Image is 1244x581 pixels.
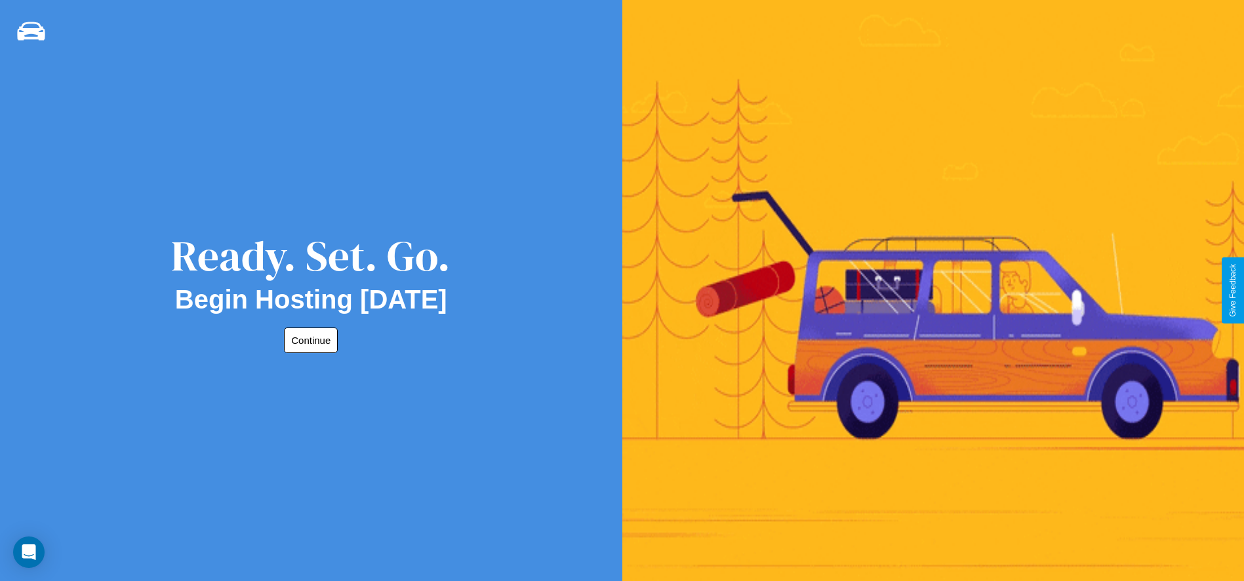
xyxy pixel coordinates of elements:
div: Open Intercom Messenger [13,536,45,568]
button: Continue [284,328,338,353]
div: Ready. Set. Go. [171,227,451,285]
div: Give Feedback [1228,264,1237,317]
h2: Begin Hosting [DATE] [175,285,447,314]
